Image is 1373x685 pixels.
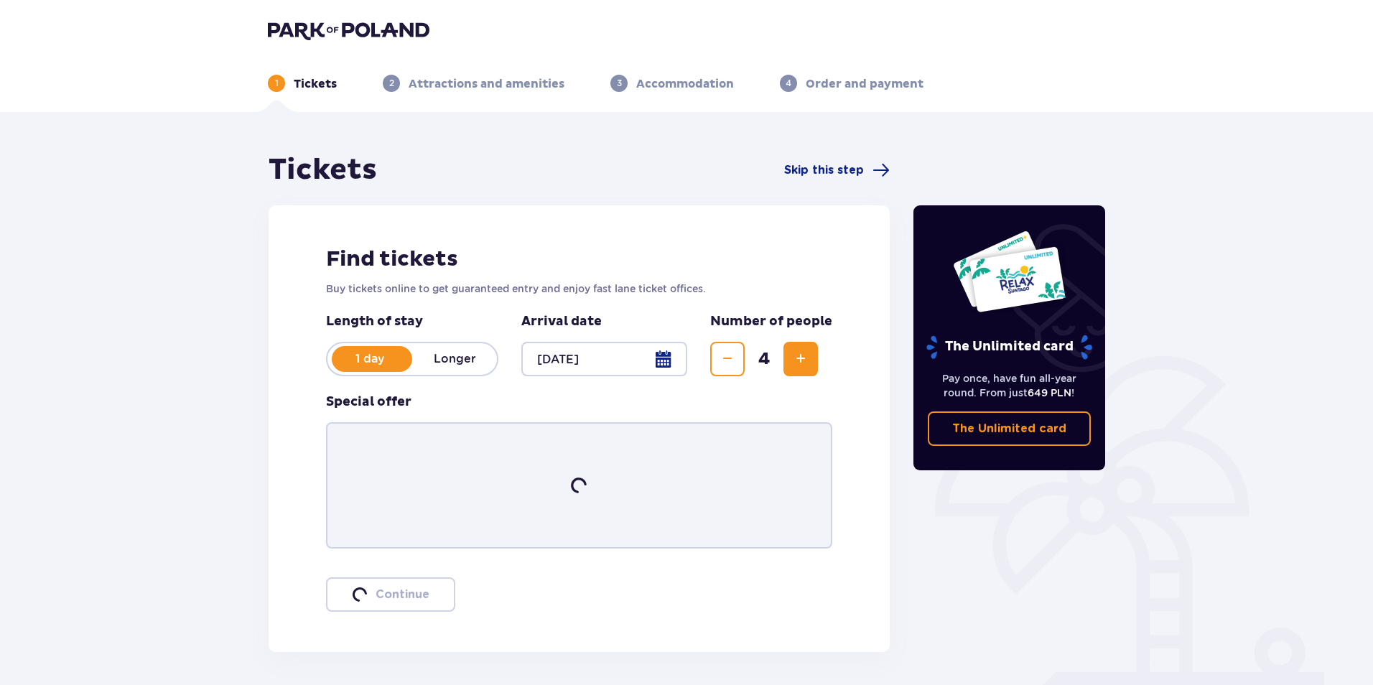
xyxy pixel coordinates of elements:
p: 4 [786,77,791,90]
p: Buy tickets online to get guaranteed entry and enjoy fast lane ticket offices. [326,281,832,296]
img: loader [569,475,590,496]
a: The Unlimited card [928,411,1092,446]
p: 3 [617,77,622,90]
p: Longer [412,351,497,367]
h2: Find tickets [326,246,832,273]
img: Two entry cards to Suntago with the word 'UNLIMITED RELAX', featuring a white background with tro... [952,230,1066,313]
span: 4 [748,348,781,370]
p: Tickets [294,76,337,92]
p: 2 [389,77,394,90]
a: Skip this step [784,162,890,179]
p: Continue [376,587,429,602]
p: 1 day [327,351,412,367]
p: Pay once, have fun all-year round. From just ! [928,371,1092,400]
p: The Unlimited card [952,421,1066,437]
p: Accommodation [636,76,734,92]
img: loader [352,587,368,602]
p: Order and payment [806,76,923,92]
p: Attractions and amenities [409,76,564,92]
img: Park of Poland logo [268,20,429,40]
button: Decrease [710,342,745,376]
div: 2Attractions and amenities [383,75,564,92]
span: Skip this step [784,162,864,178]
div: 4Order and payment [780,75,923,92]
p: Length of stay [326,313,498,330]
p: Arrival date [521,313,602,330]
div: 1Tickets [268,75,337,92]
p: 1 [275,77,279,90]
p: The Unlimited card [925,335,1094,360]
p: Number of people [710,313,832,330]
span: 649 PLN [1028,387,1071,399]
button: loaderContinue [326,577,455,612]
h1: Tickets [269,152,377,188]
h3: Special offer [326,393,411,411]
div: 3Accommodation [610,75,734,92]
button: Increase [783,342,818,376]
